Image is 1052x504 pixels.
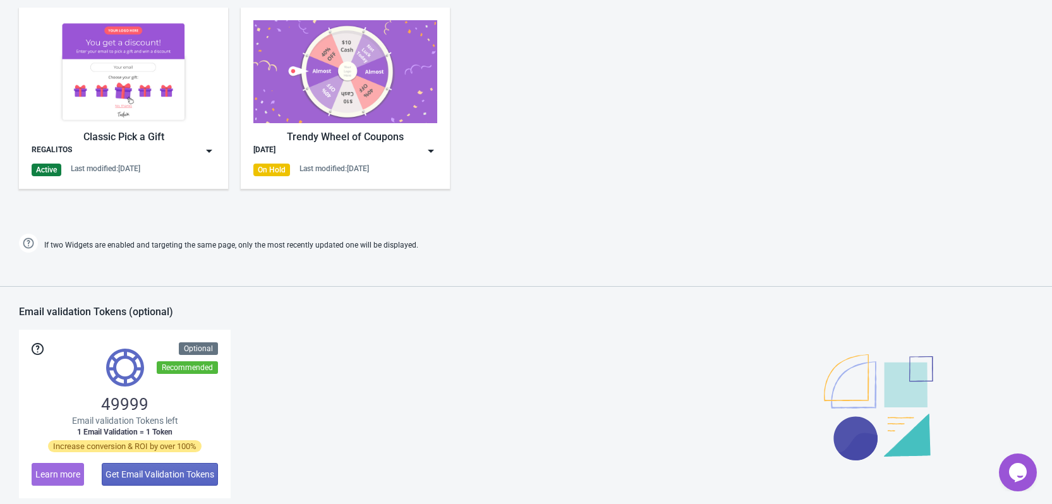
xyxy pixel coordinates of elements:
img: help.png [19,234,38,253]
div: [DATE] [253,145,275,157]
div: Last modified: [DATE] [299,164,369,174]
img: dropdown.png [203,145,215,157]
span: Email validation Tokens left [72,414,178,427]
div: Active [32,164,61,176]
div: Trendy Wheel of Coupons [253,129,437,145]
img: gift_game.jpg [32,20,215,123]
span: 49999 [101,394,148,414]
span: Learn more [35,469,80,479]
button: Learn more [32,463,84,486]
span: Increase conversion & ROI by over 100% [48,440,202,452]
div: Optional [179,342,218,355]
img: tokens.svg [106,349,144,387]
img: dropdown.png [425,145,437,157]
span: If two Widgets are enabled and targeting the same page, only the most recently updated one will b... [44,235,418,256]
div: Recommended [157,361,218,374]
div: REGALITOS [32,145,72,157]
div: Last modified: [DATE] [71,164,140,174]
div: On Hold [253,164,290,176]
iframe: chat widget [999,453,1039,491]
button: Get Email Validation Tokens [102,463,218,486]
span: 1 Email Validation = 1 Token [77,427,172,437]
span: Get Email Validation Tokens [106,469,214,479]
img: illustration.svg [824,354,933,460]
img: trendy_game.png [253,20,437,123]
div: Classic Pick a Gift [32,129,215,145]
